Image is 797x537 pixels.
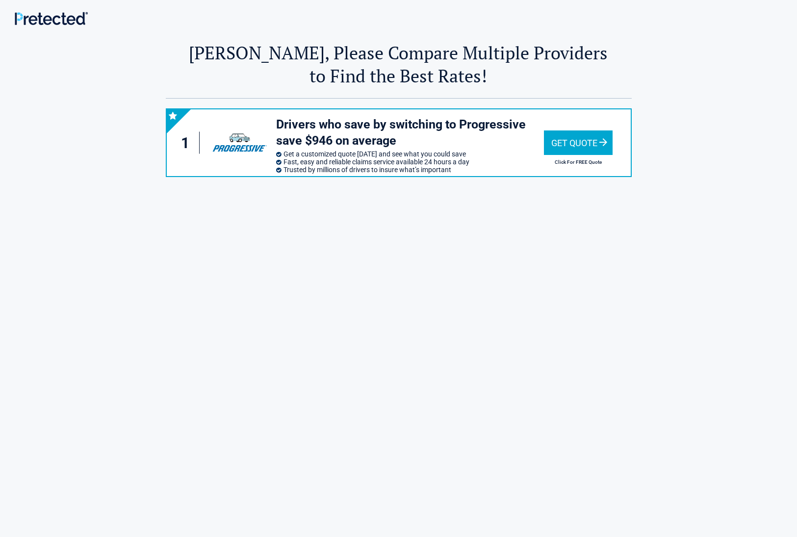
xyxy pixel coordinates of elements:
[544,130,613,155] div: Get Quote
[276,117,544,149] h3: Drivers who save by switching to Progressive save $946 on average
[276,166,544,174] li: Trusted by millions of drivers to insure what’s important
[166,41,632,87] h2: [PERSON_NAME], Please Compare Multiple Providers to Find the Best Rates!
[177,132,200,154] div: 1
[15,12,88,25] img: Main Logo
[276,150,544,158] li: Get a customized quote [DATE] and see what you could save
[544,159,613,165] h2: Click For FREE Quote
[208,128,271,158] img: progressive's logo
[276,158,544,166] li: Fast, easy and reliable claims service available 24 hours a day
